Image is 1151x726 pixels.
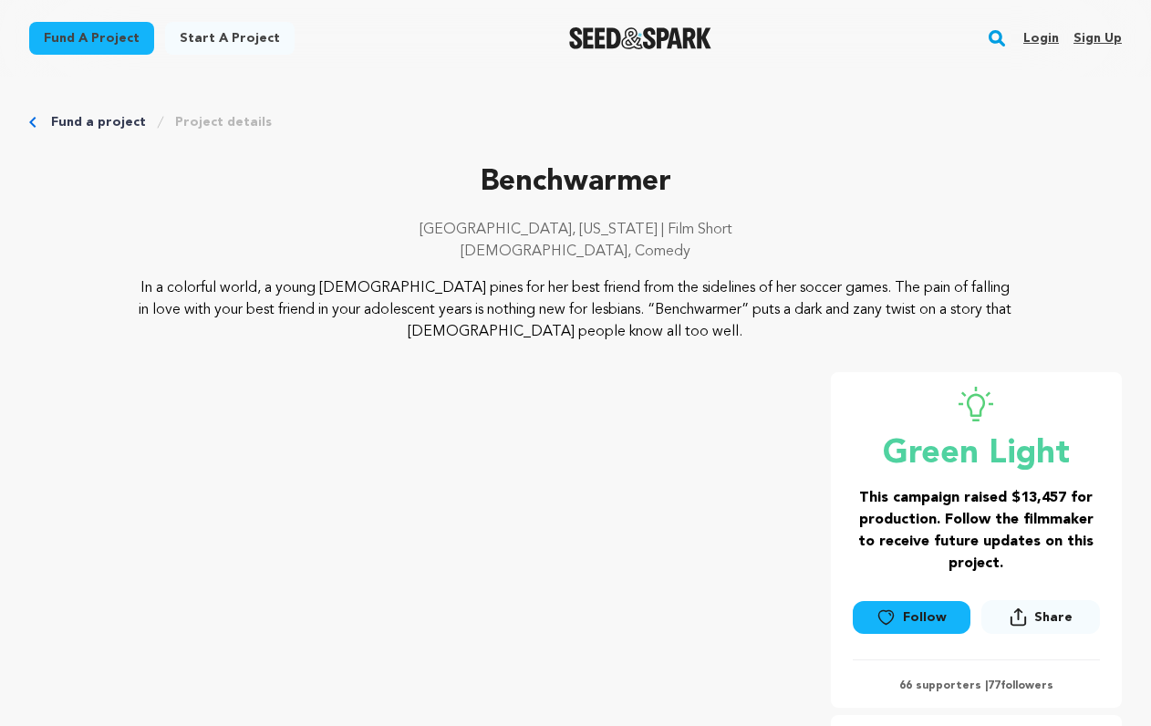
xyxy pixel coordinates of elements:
[853,679,1100,693] p: 66 supporters | followers
[853,436,1100,472] p: Green Light
[29,113,1122,131] div: Breadcrumb
[29,241,1122,263] p: [DEMOGRAPHIC_DATA], Comedy
[853,601,971,634] a: Follow
[569,27,712,49] img: Seed&Spark Logo Dark Mode
[51,113,146,131] a: Fund a project
[981,600,1100,641] span: Share
[175,113,272,131] a: Project details
[1073,24,1122,53] a: Sign up
[29,161,1122,204] p: Benchwarmer
[988,680,1001,691] span: 77
[1023,24,1059,53] a: Login
[853,487,1100,575] h3: This campaign raised $13,457 for production. Follow the filmmaker to receive future updates on th...
[139,277,1012,343] p: In a colorful world, a young [DEMOGRAPHIC_DATA] pines for her best friend from the sidelines of h...
[1034,608,1073,627] span: Share
[165,22,295,55] a: Start a project
[981,600,1100,634] button: Share
[29,219,1122,241] p: [GEOGRAPHIC_DATA], [US_STATE] | Film Short
[29,22,154,55] a: Fund a project
[569,27,712,49] a: Seed&Spark Homepage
